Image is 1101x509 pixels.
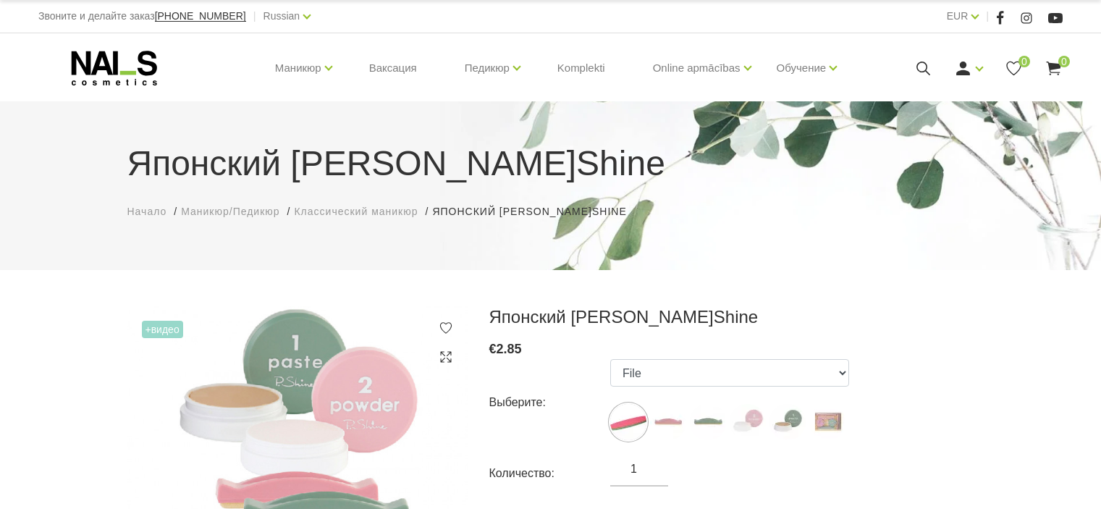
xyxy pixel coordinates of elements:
[546,33,617,103] a: Komplekti
[263,7,300,25] a: Russian
[432,204,641,219] li: Японский [PERSON_NAME]Shine
[497,342,522,356] span: 2.85
[253,7,256,25] span: |
[730,404,766,440] img: ...
[155,11,246,22] a: [PHONE_NUMBER]
[489,306,974,328] h3: Японский [PERSON_NAME]Shine
[275,39,321,97] a: Маникюр
[947,7,969,25] a: EUR
[155,10,246,22] span: [PHONE_NUMBER]
[769,404,806,440] img: ...
[294,204,418,219] a: Классический маникюр
[181,206,279,217] span: Маникюр/Педикюр
[650,404,686,440] img: ...
[358,33,429,103] a: Ваксация
[38,7,246,25] div: Звоните и делайте заказ
[294,206,418,217] span: Классический маникюр
[489,391,611,414] div: Выберите:
[1045,59,1063,77] a: 0
[127,206,167,217] span: Начало
[181,204,279,219] a: Маникюр/Педикюр
[142,321,183,338] span: +Видео
[1005,59,1023,77] a: 0
[1058,56,1070,67] span: 0
[1018,56,1030,67] span: 0
[653,39,741,97] a: Online apmācības
[127,204,167,219] a: Начало
[690,404,726,440] img: ...
[777,39,827,97] a: Обучение
[465,39,510,97] a: Педикюр
[127,138,974,190] h1: Японский [PERSON_NAME]Shine
[610,404,646,440] img: ...
[489,342,497,356] span: €
[489,462,611,485] div: Количество:
[809,404,845,440] img: ...
[986,7,989,25] span: |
